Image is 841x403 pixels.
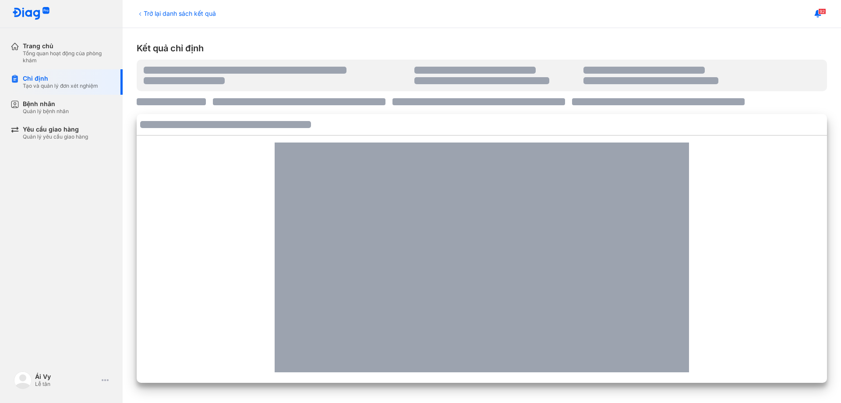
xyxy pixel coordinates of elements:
div: Chỉ định [23,75,98,82]
div: Tạo và quản lý đơn xét nghiệm [23,82,98,89]
div: Lễ tân [35,381,98,388]
div: Kết quả chỉ định [137,42,827,54]
div: Bệnh nhân [23,100,69,108]
img: logo [12,7,50,21]
div: Quản lý bệnh nhân [23,108,69,115]
span: 92 [818,8,826,14]
img: logo [14,371,32,389]
div: Trang chủ [23,42,112,50]
div: Tổng quan hoạt động của phòng khám [23,50,112,64]
div: Yêu cầu giao hàng [23,125,88,133]
div: Trở lại danh sách kết quả [137,9,216,18]
div: Quản lý yêu cầu giao hàng [23,133,88,140]
div: Ái Vy [35,373,98,381]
